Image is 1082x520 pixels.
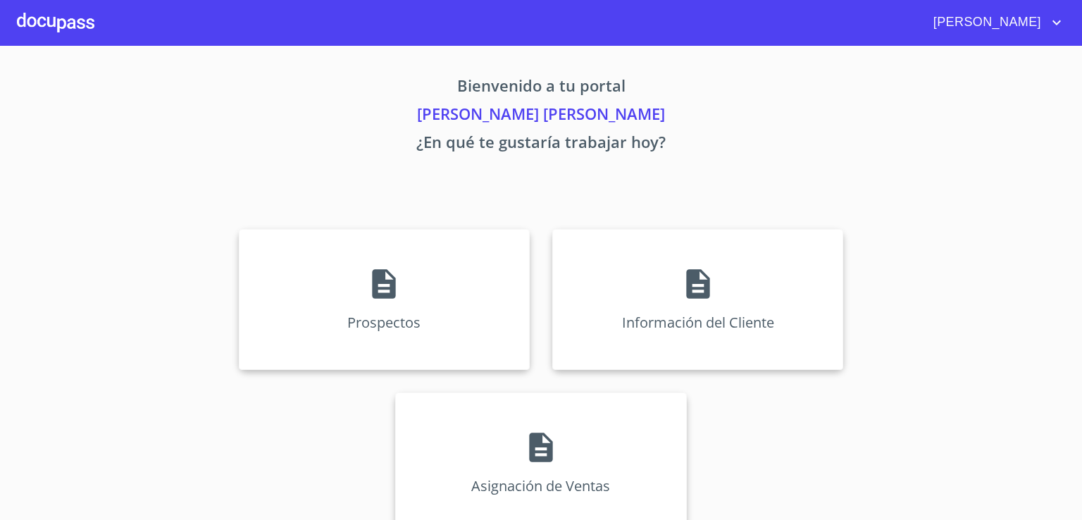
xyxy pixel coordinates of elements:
p: [PERSON_NAME] [PERSON_NAME] [107,102,975,130]
button: account of current user [923,11,1065,34]
span: [PERSON_NAME] [923,11,1048,34]
p: ¿En qué te gustaría trabajar hoy? [107,130,975,159]
p: Asignación de Ventas [471,476,610,495]
p: Información del Cliente [622,313,774,332]
p: Prospectos [347,313,421,332]
p: Bienvenido a tu portal [107,74,975,102]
